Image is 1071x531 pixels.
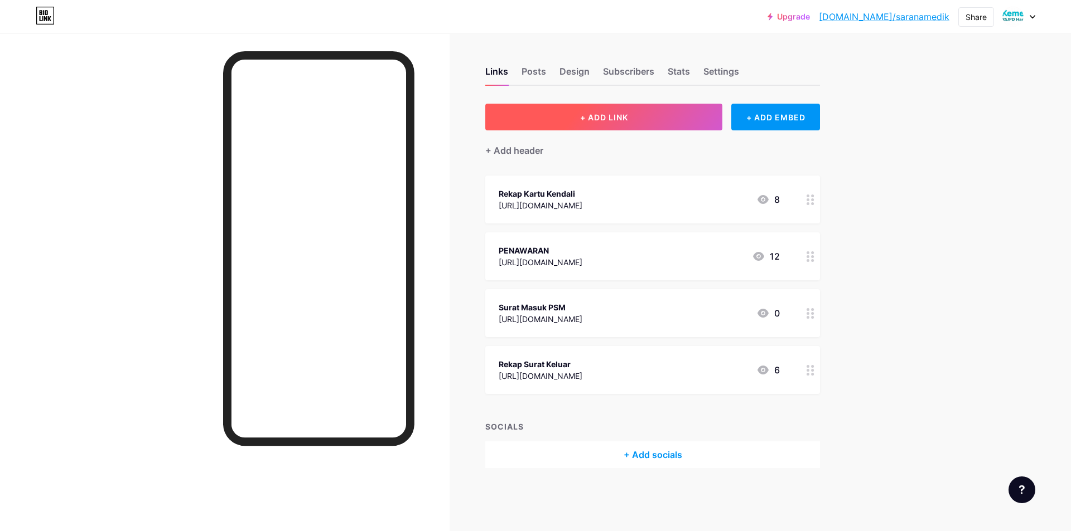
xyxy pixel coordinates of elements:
button: + ADD LINK [485,104,722,130]
div: Share [966,11,987,23]
div: + Add header [485,144,543,157]
div: + Add socials [485,441,820,468]
div: Surat Masuk PSM [499,301,582,313]
div: Design [559,65,590,85]
img: saranamedik [1002,6,1024,27]
div: + ADD EMBED [731,104,820,130]
div: [URL][DOMAIN_NAME] [499,256,582,268]
div: 0 [756,306,780,320]
a: Upgrade [768,12,810,21]
div: PENAWARAN [499,245,582,256]
div: 8 [756,193,780,206]
a: [DOMAIN_NAME]/saranamedik [819,10,949,23]
div: 6 [756,363,780,377]
div: [URL][DOMAIN_NAME] [499,313,582,325]
div: Rekap Surat Keluar [499,358,582,370]
div: SOCIALS [485,421,820,432]
div: 12 [752,250,780,263]
div: Rekap Kartu Kendali [499,188,582,199]
div: Subscribers [603,65,654,85]
div: Posts [522,65,546,85]
div: [URL][DOMAIN_NAME] [499,370,582,382]
div: [URL][DOMAIN_NAME] [499,199,582,211]
div: Links [485,65,508,85]
div: Settings [703,65,739,85]
div: Stats [668,65,690,85]
span: + ADD LINK [580,113,628,122]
